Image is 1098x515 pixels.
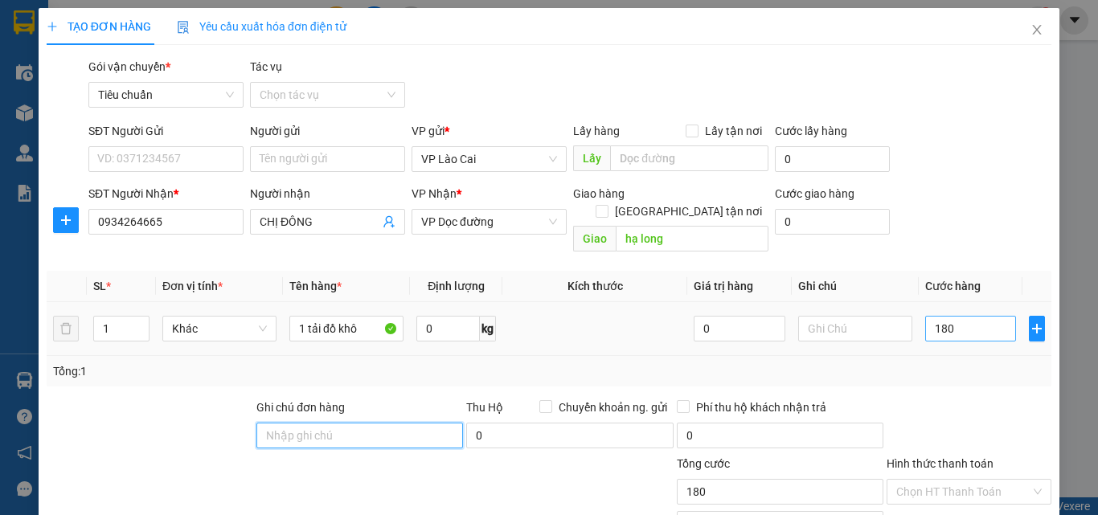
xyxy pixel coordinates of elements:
span: Cước hàng [925,280,981,292]
img: icon [177,21,190,34]
span: Yêu cầu xuất hóa đơn điện tử [177,20,346,33]
span: plus [47,21,58,32]
input: Cước giao hàng [775,209,890,235]
label: Ghi chú đơn hàng [256,401,345,414]
span: [GEOGRAPHIC_DATA] tận nơi [608,202,768,220]
label: Tác vụ [250,60,282,73]
label: Cước lấy hàng [775,125,847,137]
span: Giá trị hàng [694,280,753,292]
th: Ghi chú [792,271,919,302]
div: SĐT Người Nhận [88,185,244,202]
span: Kích thước [567,280,623,292]
span: plus [54,214,78,227]
span: Khác [172,317,267,341]
span: Tên hàng [289,280,342,292]
label: Cước giao hàng [775,187,854,200]
span: VP Nhận [412,187,457,200]
button: plus [1029,316,1045,341]
div: SĐT Người Gửi [88,122,244,140]
span: Gói vận chuyển [88,60,170,73]
label: Hình thức thanh toán [887,457,994,470]
button: Close [1014,8,1059,53]
span: Đơn vị tính [162,280,223,292]
span: SL [93,280,106,292]
input: Dọc đường [616,226,768,251]
input: Ghi chú đơn hàng [256,423,463,448]
span: user-add [383,215,395,228]
div: VP gửi [412,122,567,140]
span: Giao [573,226,616,251]
button: plus [53,207,79,233]
button: delete [53,316,79,341]
span: plus [1030,322,1044,335]
input: Cước lấy hàng [775,146,890,172]
span: Lấy tận nơi [699,122,768,140]
span: VP Lào Cai [421,147,557,171]
span: VP Dọc đường [421,210,557,234]
input: Dọc đường [610,145,768,171]
span: Chuyển khoản ng. gửi [552,399,674,416]
input: VD: Bàn, Ghế [289,316,404,341]
span: Lấy hàng [573,125,620,137]
input: 0 [694,316,785,341]
span: Lấy [573,145,610,171]
span: Định lượng [428,280,485,292]
span: Tiêu chuẩn [98,83,234,107]
div: Tổng: 1 [53,362,425,380]
span: Tổng cước [677,457,730,470]
span: close [1030,23,1043,36]
span: TẠO ĐƠN HÀNG [47,20,151,33]
span: Phí thu hộ khách nhận trả [690,399,833,416]
div: Người nhận [250,185,405,202]
span: kg [480,316,496,341]
span: Thu Hộ [466,401,503,414]
input: Ghi Chú [798,316,912,341]
div: Người gửi [250,122,405,140]
span: Giao hàng [573,187,625,200]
